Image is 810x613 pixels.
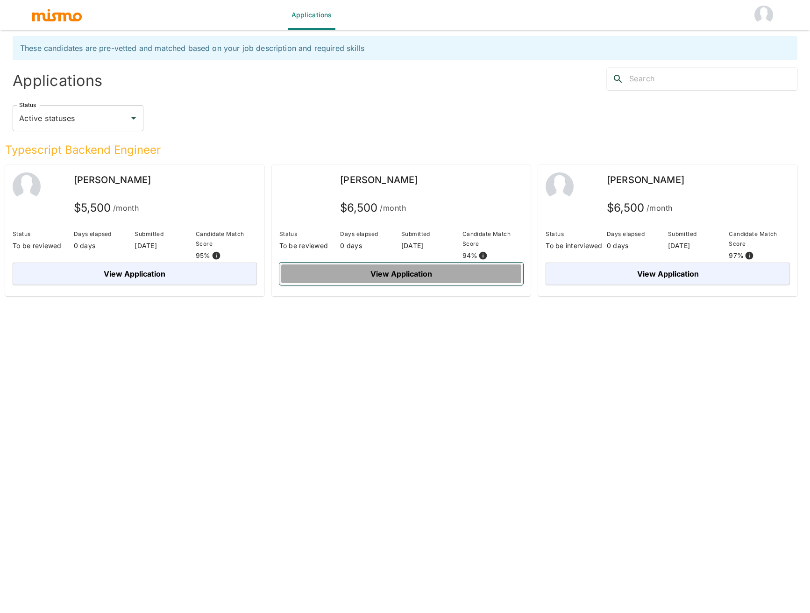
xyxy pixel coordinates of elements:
button: View Application [13,263,257,285]
span: /month [113,201,139,214]
h5: $ 6,500 [340,200,406,215]
img: logo [31,8,83,22]
p: [DATE] [668,241,729,250]
p: To be reviewed [279,241,341,250]
p: To be reviewed [13,241,74,250]
h4: Applications [13,71,401,90]
span: [PERSON_NAME] [340,174,418,185]
button: View Application [279,263,524,285]
h5: $ 6,500 [607,200,673,215]
span: /month [647,201,673,214]
p: Submitted [668,229,729,239]
img: 2Q== [13,172,41,200]
span: [PERSON_NAME] [74,174,151,185]
p: Days elapsed [340,229,401,239]
button: Open [127,112,140,125]
button: View Application [546,263,790,285]
label: Status [19,101,36,109]
p: 0 days [340,241,401,250]
p: Candidate Match Score [729,229,790,249]
p: 97 % [729,251,744,260]
p: Candidate Match Score [462,229,524,249]
p: Days elapsed [74,229,135,239]
button: search [607,68,629,90]
span: These candidates are pre-vetted and matched based on your job description and required skills [20,43,364,53]
p: 0 days [607,241,668,250]
span: /month [380,201,406,214]
p: Candidate Match Score [196,229,257,249]
h5: Typescript Backend Engineer [5,143,797,157]
p: Status [13,229,74,239]
svg: View resume score details [478,251,488,260]
input: Search [629,71,797,86]
h5: $ 5,500 [74,200,139,215]
img: Starsling HM [754,6,773,24]
p: Days elapsed [607,229,668,239]
p: 0 days [74,241,135,250]
p: Status [279,229,341,239]
p: To be interviewed [546,241,607,250]
p: Submitted [401,229,462,239]
p: [DATE] [401,241,462,250]
p: Submitted [135,229,196,239]
p: 95 % [196,251,211,260]
svg: View resume score details [745,251,754,260]
svg: View resume score details [212,251,221,260]
span: [PERSON_NAME] [607,174,684,185]
img: 2Q== [546,172,574,200]
p: 94 % [462,251,478,260]
p: [DATE] [135,241,196,250]
img: 9q5cxm6d1l522eyzc7cmteznyau0 [279,172,307,200]
p: Status [546,229,607,239]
